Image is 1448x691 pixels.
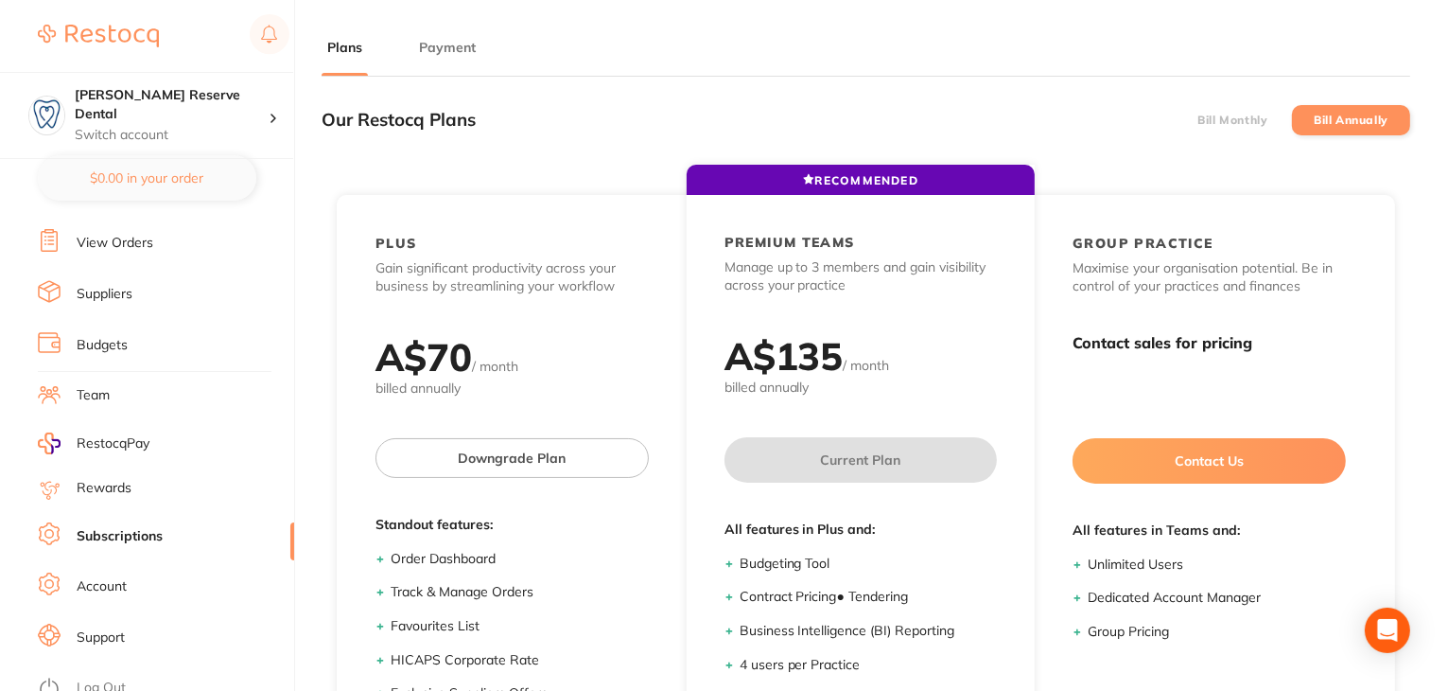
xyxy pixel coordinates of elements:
span: All features in Plus and: [724,521,998,540]
span: All features in Teams and: [1073,522,1346,540]
span: RestocqPay [77,434,149,453]
h2: GROUP PRACTICE [1073,235,1213,252]
h3: Contact sales for pricing [1073,334,1346,352]
span: / month [472,358,518,375]
label: Bill Monthly [1197,114,1267,127]
button: Contact Us [1073,438,1346,484]
a: RestocqPay [38,433,149,454]
li: 4 users per Practice [740,656,998,675]
button: Plans [322,39,368,57]
span: billed annually [375,380,649,399]
button: $0.00 in your order [38,155,256,201]
li: Track & Manage Orders [391,583,649,602]
h4: Logan Reserve Dental [75,86,269,123]
img: RestocqPay [38,433,61,454]
li: Group Pricing [1088,623,1346,642]
a: Subscriptions [77,527,163,546]
a: Restocq Logo [38,14,159,58]
a: Account [77,577,127,596]
span: RECOMMENDED [803,173,918,187]
button: Payment [413,39,481,57]
li: Business Intelligence (BI) Reporting [740,622,998,641]
span: Standout features: [375,516,649,535]
h2: PREMIUM TEAMS [724,234,855,251]
li: Order Dashboard [391,550,649,569]
li: HICAPS Corporate Rate [391,651,649,670]
li: Dedicated Account Manager [1088,589,1346,608]
div: Open Intercom Messenger [1365,608,1410,653]
li: Contract Pricing ● Tendering [740,588,998,607]
p: Manage up to 3 members and gain visibility across your practice [724,258,998,295]
a: Suppliers [77,285,132,304]
img: Logan Reserve Dental [29,97,64,132]
button: Downgrade Plan [375,438,649,478]
img: Restocq Logo [38,25,159,47]
a: Team [77,386,110,405]
p: Switch account [75,126,269,145]
button: Current Plan [724,437,998,483]
span: / month [844,357,890,374]
li: Budgeting Tool [740,555,998,574]
h2: A$ 135 [724,332,844,380]
a: Budgets [77,336,128,355]
label: Bill Annually [1314,114,1388,127]
li: Unlimited Users [1088,556,1346,575]
h3: Our Restocq Plans [322,110,476,131]
p: Gain significant productivity across your business by streamlining your workflow [375,259,649,296]
span: billed annually [724,379,998,398]
h2: PLUS [375,235,417,252]
a: View Orders [77,234,153,253]
li: Favourites List [391,617,649,636]
p: Maximise your organisation potential. Be in control of your practices and finances [1073,259,1346,296]
a: Support [77,629,125,647]
a: Rewards [77,479,131,498]
h2: A$ 70 [375,333,472,381]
